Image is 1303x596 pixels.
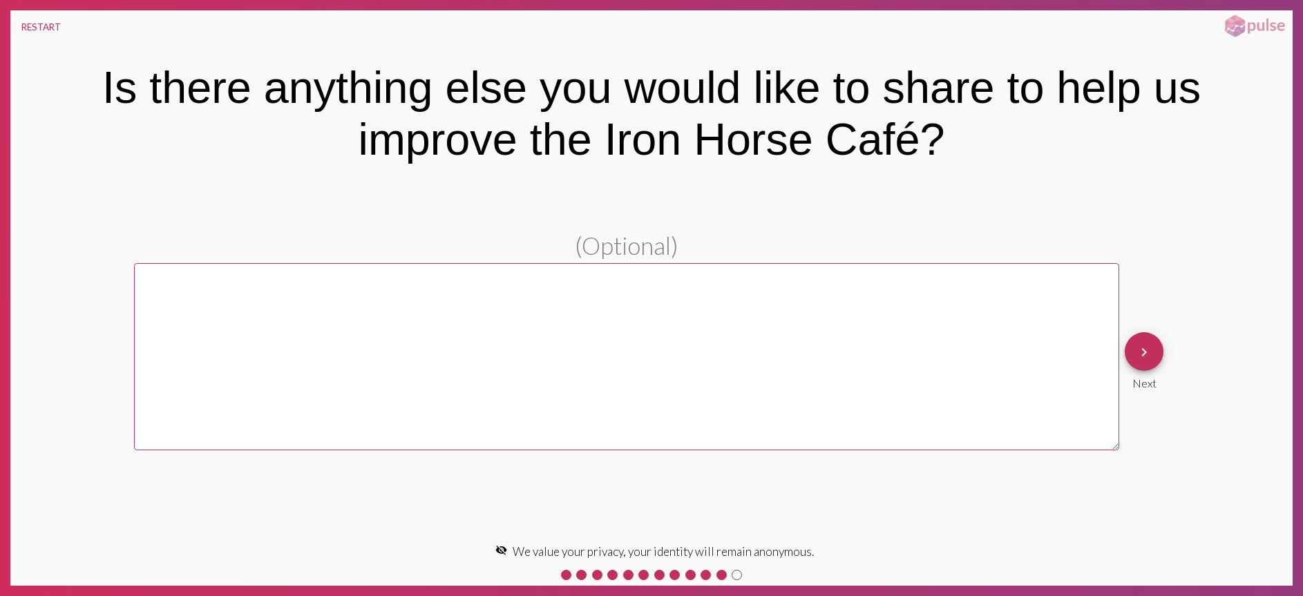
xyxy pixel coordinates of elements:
mat-icon: keyboard_arrow_right [1136,344,1152,361]
button: RESTART [10,10,72,44]
div: Is there anything else you would like to share to help us improve the Iron Horse Café? [28,61,1275,165]
mat-icon: visibility_off [495,544,507,556]
span: (Optional) [575,231,678,260]
img: pulsehorizontalsmall.png [1220,14,1289,39]
span: We value your privacy, your identity will remain anonymous. [513,544,814,559]
div: Next [1125,371,1163,390]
